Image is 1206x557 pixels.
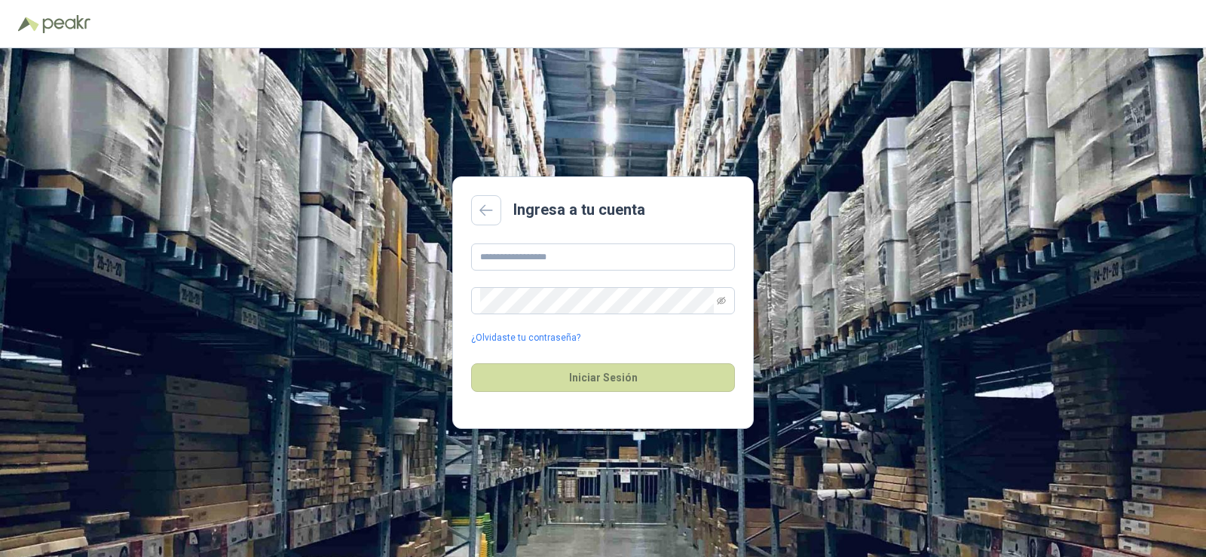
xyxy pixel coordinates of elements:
h2: Ingresa a tu cuenta [513,198,645,222]
img: Logo [18,17,39,32]
span: eye-invisible [717,296,726,305]
button: Iniciar Sesión [471,363,735,392]
a: ¿Olvidaste tu contraseña? [471,331,580,345]
img: Peakr [42,15,90,33]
